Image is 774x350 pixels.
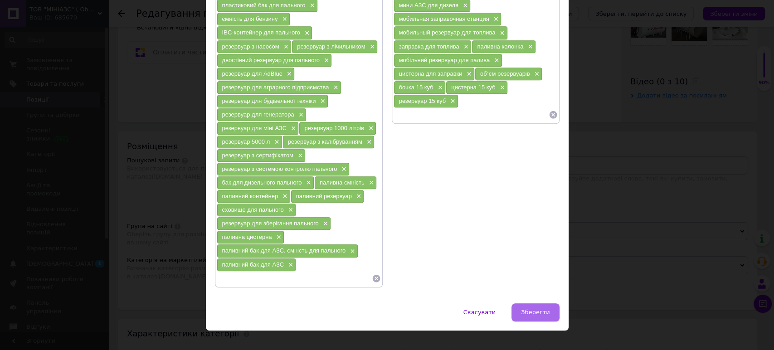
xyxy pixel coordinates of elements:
span: × [289,125,296,132]
button: Зберегти [511,303,559,321]
span: резервуар для AdBlue [222,70,282,77]
span: × [464,70,472,78]
span: резервуар з насосом [222,43,279,50]
span: × [461,2,468,10]
span: цистерна 15 куб [451,84,496,91]
span: мобильный резервуар для топлива [399,29,496,36]
span: мини АЗС для дизеля [399,2,458,9]
span: × [296,152,303,160]
span: паливний резервуар [296,193,352,199]
span: × [331,84,338,92]
span: × [462,43,469,51]
span: паливна ємність [320,179,365,186]
span: бак для дизельного пального [222,179,302,186]
span: × [302,29,310,37]
span: × [498,84,505,92]
span: Зберегти [521,309,550,316]
span: × [366,125,374,132]
pre: Перекладений текст: Комплектация: емкость 15000л; дыхательный клапан СМДК-50; люк замеренный для ... [9,13,475,88]
span: × [348,248,355,255]
span: Скасувати [463,309,496,316]
span: × [280,193,287,200]
span: × [526,43,533,51]
span: IBC-контейнер для пального [222,29,300,36]
span: мобільний резервуар для палива [399,57,490,63]
span: × [274,233,281,241]
span: × [286,206,293,214]
span: паливна колонка [477,43,523,50]
span: резервуар для міні АЗС [222,125,287,131]
span: × [307,2,315,10]
span: резервуар 15 куб [399,97,446,104]
span: × [365,138,372,146]
span: заправка для топлива [399,43,459,50]
span: паливний бак для АЗС. ємність для пального [222,247,346,254]
span: пластиковий бак для пального [222,2,306,9]
span: × [321,220,328,228]
span: паливний контейнер [222,193,278,199]
span: резервуар для аграрного підприємства [222,84,329,91]
span: цистерна для заправки [399,70,462,77]
span: × [339,165,346,173]
span: паливний бак для АЗС [222,261,284,268]
span: × [322,57,329,64]
span: × [532,70,539,78]
span: резервуар з лічильником [297,43,365,50]
span: паливна цистерна [222,233,272,240]
span: × [282,43,289,51]
span: × [354,193,361,200]
span: резервуар для зберігання пального [222,220,319,227]
span: × [297,111,304,119]
span: × [497,29,505,37]
span: резервуар 5000 л [222,138,270,145]
span: × [435,84,443,92]
span: × [492,15,499,23]
span: резервуар для генератора [222,111,294,118]
span: × [368,43,375,51]
span: мобильная заправочная станция [399,15,489,22]
span: резервуар з системою контролю пального [222,165,337,172]
span: резервуар з сертифікатом [222,152,293,159]
span: резервуар 1000 літрів [304,125,364,131]
span: × [492,57,499,64]
span: сховище для пального [222,206,284,213]
span: двостінний резервуар для пального [222,57,320,63]
span: × [286,261,293,269]
span: резервуар з калібруванням [288,138,362,145]
span: обʼєм резервуарів [480,70,530,77]
span: × [272,138,279,146]
span: × [280,15,287,23]
span: резервуар для будівельної техніки [222,97,316,104]
span: × [285,70,292,78]
button: Скасувати [454,303,505,321]
span: × [318,97,325,105]
span: × [367,179,374,187]
span: ємність для бензину [222,15,278,22]
span: × [304,179,311,187]
span: бочка 15 куб [399,84,433,91]
span: × [448,97,455,105]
